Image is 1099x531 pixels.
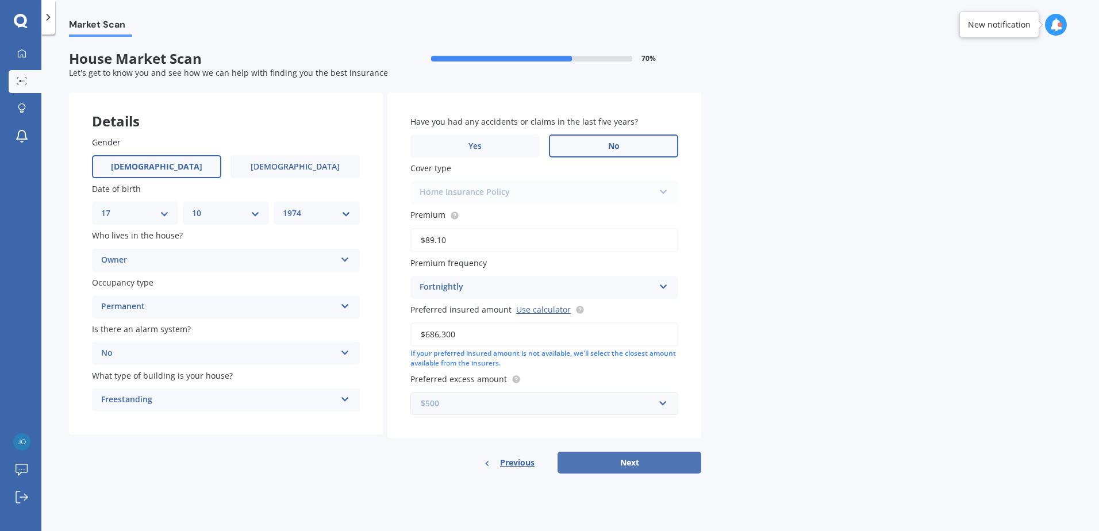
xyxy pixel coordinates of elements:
span: House Market Scan [69,51,385,67]
div: No [101,347,336,360]
div: Fortnightly [420,280,654,294]
span: [DEMOGRAPHIC_DATA] [111,162,202,172]
span: Market Scan [69,19,132,34]
div: If your preferred insured amount is not available, we'll select the closest amount available from... [410,349,678,368]
span: Preferred excess amount [410,374,507,384]
span: Premium frequency [410,257,487,268]
span: 70 % [641,55,656,63]
span: No [608,141,620,151]
span: Let's get to know you and see how we can help with finding you the best insurance [69,67,388,78]
div: $500 [421,397,654,410]
span: What type of building is your house? [92,370,233,381]
span: Occupancy type [92,277,153,288]
input: Enter premium [410,228,678,252]
div: Permanent [101,300,336,314]
span: Have you had any accidents or claims in the last five years? [410,116,638,127]
button: Next [558,452,701,474]
span: Date of birth [92,183,141,194]
div: New notification [968,19,1031,30]
span: Cover type [410,163,451,174]
span: Is there an alarm system? [92,324,191,334]
div: Details [69,93,383,127]
span: [DEMOGRAPHIC_DATA] [251,162,340,172]
span: Gender [92,137,121,148]
span: Premium [410,210,445,221]
span: Previous [500,454,535,471]
img: b332035caa55495559615f7a760f43c3 [13,433,30,451]
div: Owner [101,253,336,267]
a: Use calculator [516,304,571,315]
span: Who lives in the house? [92,230,183,241]
div: Freestanding [101,393,336,407]
input: Enter amount [410,322,678,347]
span: Preferred insured amount [410,304,512,315]
span: Yes [468,141,482,151]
